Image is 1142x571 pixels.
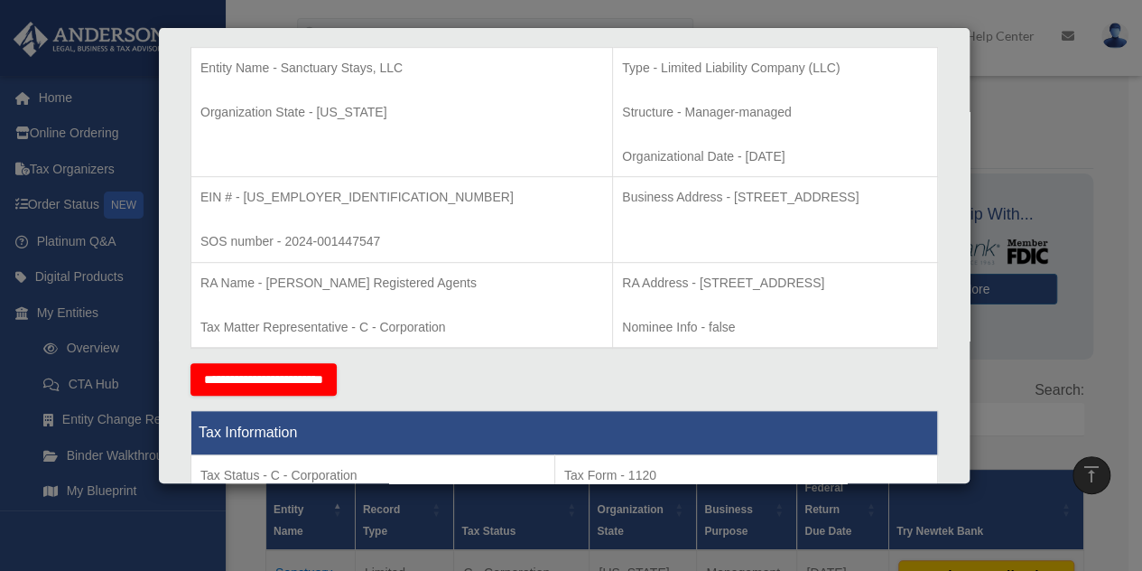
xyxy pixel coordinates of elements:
[622,145,928,168] p: Organizational Date - [DATE]
[622,316,928,339] p: Nominee Info - false
[200,186,603,209] p: EIN # - [US_EMPLOYER_IDENTIFICATION_NUMBER]
[622,101,928,124] p: Structure - Manager-managed
[200,101,603,124] p: Organization State - [US_STATE]
[200,464,545,487] p: Tax Status - C - Corporation
[622,186,928,209] p: Business Address - [STREET_ADDRESS]
[622,57,928,80] p: Type - Limited Liability Company (LLC)
[200,272,603,295] p: RA Name - [PERSON_NAME] Registered Agents
[200,316,603,339] p: Tax Matter Representative - C - Corporation
[191,411,938,455] th: Tax Information
[200,230,603,253] p: SOS number - 2024-001447547
[564,464,928,487] p: Tax Form - 1120
[200,57,603,80] p: Entity Name - Sanctuary Stays, LLC
[622,272,928,295] p: RA Address - [STREET_ADDRESS]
